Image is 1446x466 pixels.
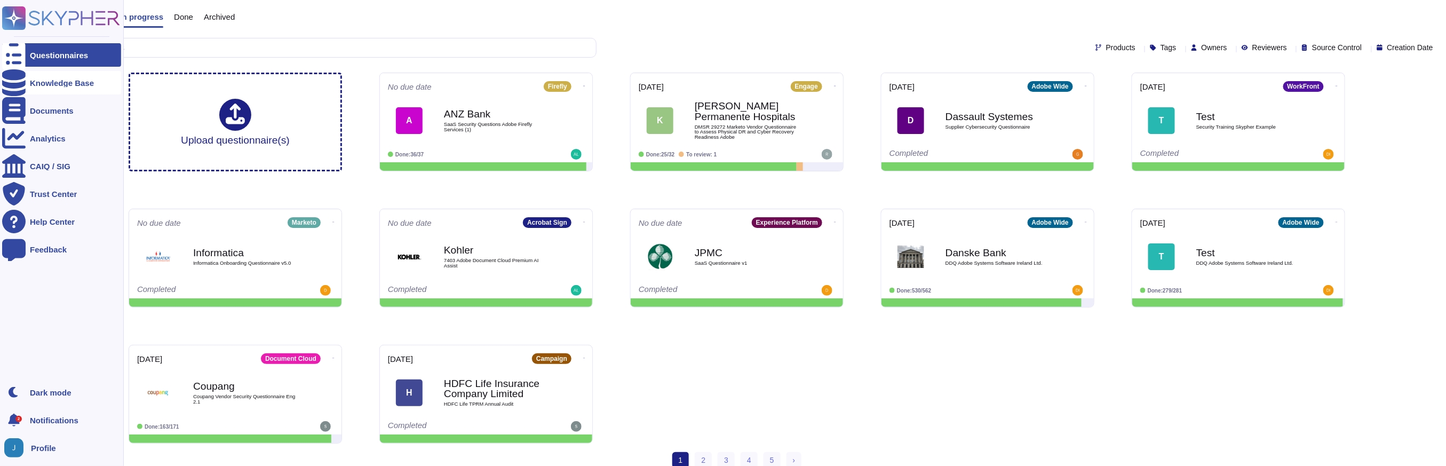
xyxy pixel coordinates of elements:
div: Adobe Wide [1028,81,1073,92]
img: user [320,285,331,296]
a: Trust Center [2,182,121,206]
div: Marketo [288,217,321,228]
img: user [571,421,582,432]
div: Completed [388,285,519,296]
img: user [822,149,832,160]
span: Done [174,13,193,21]
div: Document Cloud [261,353,321,364]
span: Profile [31,444,56,452]
span: [DATE] [889,219,915,227]
div: Documents [30,107,74,115]
div: Experience Platform [752,217,822,228]
a: Feedback [2,238,121,261]
span: Source Control [1312,44,1362,51]
img: Logo [396,243,423,270]
div: 2 [15,416,22,422]
span: Supplier Cybersecurity Questionnaire [946,124,1052,130]
span: No due date [388,83,432,91]
div: Completed [639,285,769,296]
img: user [1072,149,1083,160]
span: Archived [204,13,235,21]
div: Adobe Wide [1278,217,1324,228]
span: DDQ Adobe Systems Software Ireland Ltd. [1196,260,1303,266]
b: Kohler [444,245,551,255]
div: Completed [137,285,268,296]
img: Logo [897,243,924,270]
div: T [1148,243,1175,270]
b: ANZ Bank [444,109,551,119]
div: Adobe Wide [1028,217,1073,228]
a: Analytics [2,127,121,150]
span: [DATE] [388,355,413,363]
div: Firefly [544,81,571,92]
button: user [2,436,31,460]
span: Informatica Onboarding Questionnaire v5.0 [193,260,300,266]
b: Informatica [193,248,300,258]
span: Tags [1161,44,1177,51]
b: Dassault Systemes [946,112,1052,122]
div: Upload questionnaire(s) [181,99,290,145]
span: In progress [120,13,163,21]
span: DDQ Adobe Systems Software Ireland Ltd. [946,260,1052,266]
a: CAIQ / SIG [2,154,121,178]
a: Help Center [2,210,121,233]
span: › [793,456,796,464]
b: HDFC Life Insurance Company Limited [444,378,551,399]
span: Coupang Vendor Security Questionnaire Eng 2.1 [193,394,300,404]
b: Test [1196,112,1303,122]
span: Done: 25/32 [646,152,674,157]
div: Completed [1140,149,1271,160]
img: Logo [145,380,172,406]
span: No due date [639,219,682,227]
span: To review: 1 [686,152,717,157]
span: [DATE] [889,83,915,91]
a: Knowledge Base [2,71,121,94]
span: [DATE] [1140,219,1165,227]
span: Reviewers [1252,44,1287,51]
div: Acrobat Sign [523,217,571,228]
div: Engage [791,81,822,92]
a: Documents [2,99,121,122]
div: Feedback [30,246,67,254]
img: user [571,149,582,160]
span: Done: 36/37 [395,152,424,157]
img: user [4,438,23,457]
div: Questionnaires [30,51,88,59]
span: SaaS Security Questions Adobe Firefly Services (1) [444,122,551,132]
div: Campaign [532,353,571,364]
a: Questionnaires [2,43,121,67]
span: DMSR 29272 Marketo Vendor Questionnaire to Assess Physical DR and Cyber Recovery Readiness Adobe [695,124,801,140]
div: K [647,107,673,134]
span: SaaS Questionnaire v1 [695,260,801,266]
div: H [396,380,423,406]
div: Dark mode [30,389,71,397]
img: user [320,421,331,432]
img: user [822,285,832,296]
div: Completed [889,149,1020,160]
span: Creation Date [1387,44,1433,51]
img: Logo [647,243,673,270]
span: HDFC Life TPRM Annual Audit [444,401,551,407]
b: Danske Bank [946,248,1052,258]
b: [PERSON_NAME] Permanente Hospitals [695,101,801,121]
b: JPMC [695,248,801,258]
span: No due date [137,219,181,227]
span: [DATE] [137,355,162,363]
div: Completed [388,421,519,432]
div: Knowledge Base [30,79,94,87]
div: WorkFront [1283,81,1324,92]
span: Owners [1202,44,1227,51]
b: Coupang [193,381,300,391]
span: Done: 530/562 [897,288,932,294]
input: Search by keywords [42,38,596,57]
div: A [396,107,423,134]
div: D [897,107,924,134]
span: Done: 279/281 [1148,288,1182,294]
img: user [1323,285,1334,296]
span: Notifications [30,416,78,424]
span: 7403 Adobe Document Cloud Premium AI Assist [444,258,551,268]
img: user [1072,285,1083,296]
img: user [571,285,582,296]
span: [DATE] [1140,83,1165,91]
div: CAIQ / SIG [30,162,70,170]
